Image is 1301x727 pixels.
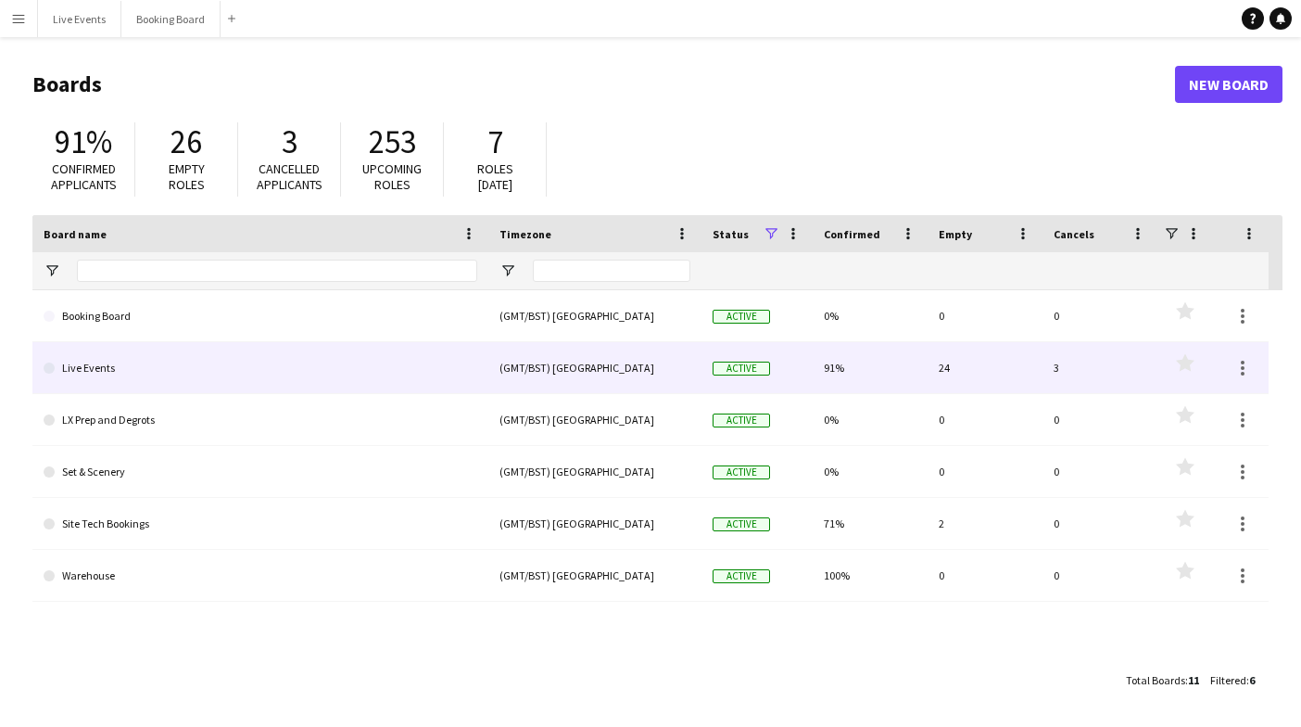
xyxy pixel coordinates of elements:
[824,227,880,241] span: Confirmed
[488,498,701,549] div: (GMT/BST) [GEOGRAPHIC_DATA]
[499,262,516,279] button: Open Filter Menu
[77,260,477,282] input: Board name Filter Input
[1042,394,1157,445] div: 0
[44,342,477,394] a: Live Events
[1042,498,1157,549] div: 0
[1210,662,1255,698] div: :
[713,362,770,376] span: Active
[713,227,749,241] span: Status
[171,121,202,162] span: 26
[1042,446,1157,497] div: 0
[533,260,690,282] input: Timezone Filter Input
[928,290,1042,341] div: 0
[38,1,121,37] button: Live Events
[813,342,928,393] div: 91%
[1042,550,1157,601] div: 0
[487,121,503,162] span: 7
[55,121,112,162] span: 91%
[713,517,770,531] span: Active
[362,160,422,193] span: Upcoming roles
[488,446,701,497] div: (GMT/BST) [GEOGRAPHIC_DATA]
[499,227,551,241] span: Timezone
[1126,662,1199,698] div: :
[44,550,477,602] a: Warehouse
[369,121,416,162] span: 253
[1042,342,1157,393] div: 3
[44,227,107,241] span: Board name
[1175,66,1282,103] a: New Board
[44,394,477,446] a: LX Prep and Degrots
[713,569,770,583] span: Active
[44,498,477,550] a: Site Tech Bookings
[488,290,701,341] div: (GMT/BST) [GEOGRAPHIC_DATA]
[813,446,928,497] div: 0%
[713,310,770,324] span: Active
[51,160,117,193] span: Confirmed applicants
[928,342,1042,393] div: 24
[928,394,1042,445] div: 0
[44,290,477,342] a: Booking Board
[813,290,928,341] div: 0%
[488,550,701,601] div: (GMT/BST) [GEOGRAPHIC_DATA]
[488,342,701,393] div: (GMT/BST) [GEOGRAPHIC_DATA]
[1210,673,1246,687] span: Filtered
[1126,673,1185,687] span: Total Boards
[1188,673,1199,687] span: 11
[928,498,1042,549] div: 2
[1249,673,1255,687] span: 6
[1054,227,1094,241] span: Cancels
[1042,290,1157,341] div: 0
[813,394,928,445] div: 0%
[121,1,221,37] button: Booking Board
[813,550,928,601] div: 100%
[713,414,770,427] span: Active
[282,121,297,162] span: 3
[939,227,972,241] span: Empty
[477,160,513,193] span: Roles [DATE]
[928,446,1042,497] div: 0
[44,446,477,498] a: Set & Scenery
[169,160,205,193] span: Empty roles
[44,262,60,279] button: Open Filter Menu
[257,160,322,193] span: Cancelled applicants
[713,466,770,479] span: Active
[488,394,701,445] div: (GMT/BST) [GEOGRAPHIC_DATA]
[813,498,928,549] div: 71%
[928,550,1042,601] div: 0
[32,70,1175,98] h1: Boards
